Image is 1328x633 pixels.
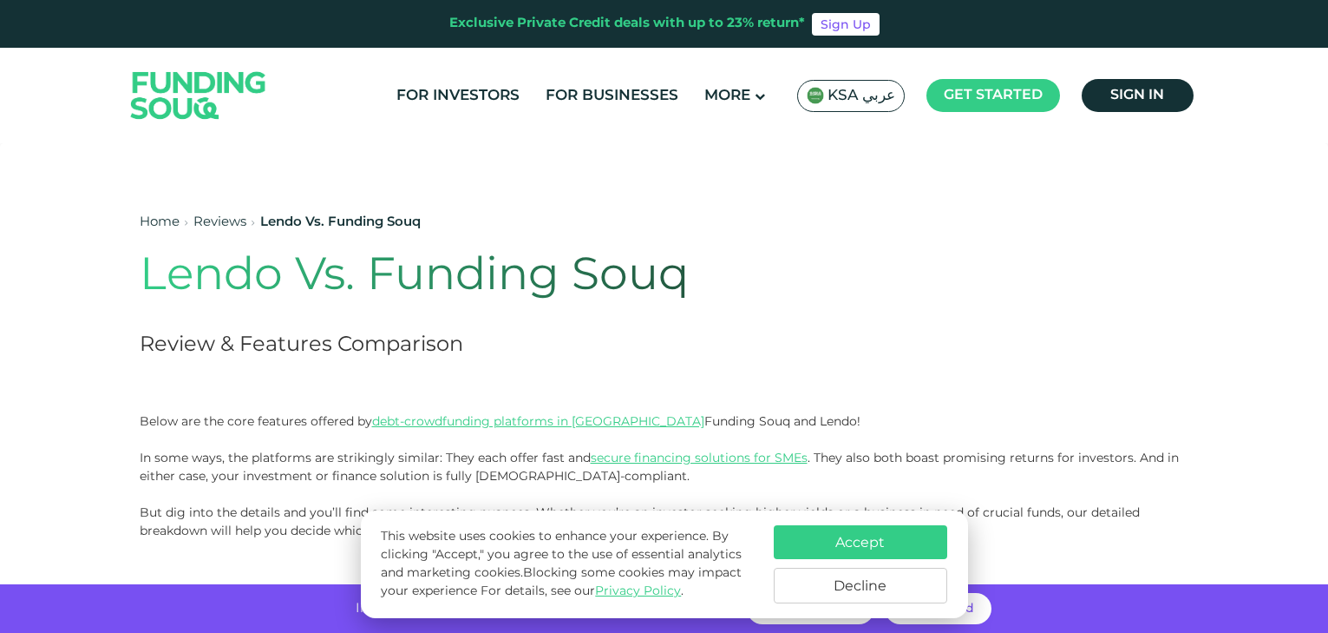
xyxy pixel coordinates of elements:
a: Reviews [193,216,246,228]
span: Below are the core features offered by Funding Souq and Lendo! [140,413,860,429]
span: For details, see our . [481,585,684,597]
a: For Investors [392,82,524,110]
button: Decline [774,568,947,603]
h1: Lendo Vs. Funding Souq [140,250,979,304]
button: Accept [774,525,947,559]
img: Logo [114,51,284,139]
span: KSA عربي [828,86,895,106]
a: Sign in [1082,79,1194,112]
div: Lendo Vs. Funding Souq [260,213,421,233]
span: Sign in [1110,89,1164,102]
a: Home [140,216,180,228]
img: SA Flag [807,87,824,104]
span: In some ways, the platforms are strikingly similar: They each offer fast and . They also both boa... [140,450,1179,484]
a: Sign Up [812,13,880,36]
span: But dig into the details and you’ll find some interesting nuances. Whether you’re an investor see... [140,504,1140,538]
span: Invest with no hidden fees and get returns of up to [356,603,683,615]
a: Privacy Policy [595,585,681,597]
a: debt-crowdfunding platforms in [GEOGRAPHIC_DATA] [372,413,704,429]
span: More [704,89,750,103]
a: For Businesses [541,82,683,110]
div: Exclusive Private Credit deals with up to 23% return* [449,14,805,34]
span: Get started [944,89,1043,102]
a: secure financing solutions for SMEs [591,450,808,465]
span: Blocking some cookies may impact your experience [381,567,742,597]
p: This website uses cookies to enhance your experience. By clicking "Accept," you agree to the use ... [381,528,756,601]
h2: Review & Features Comparison [140,330,979,360]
